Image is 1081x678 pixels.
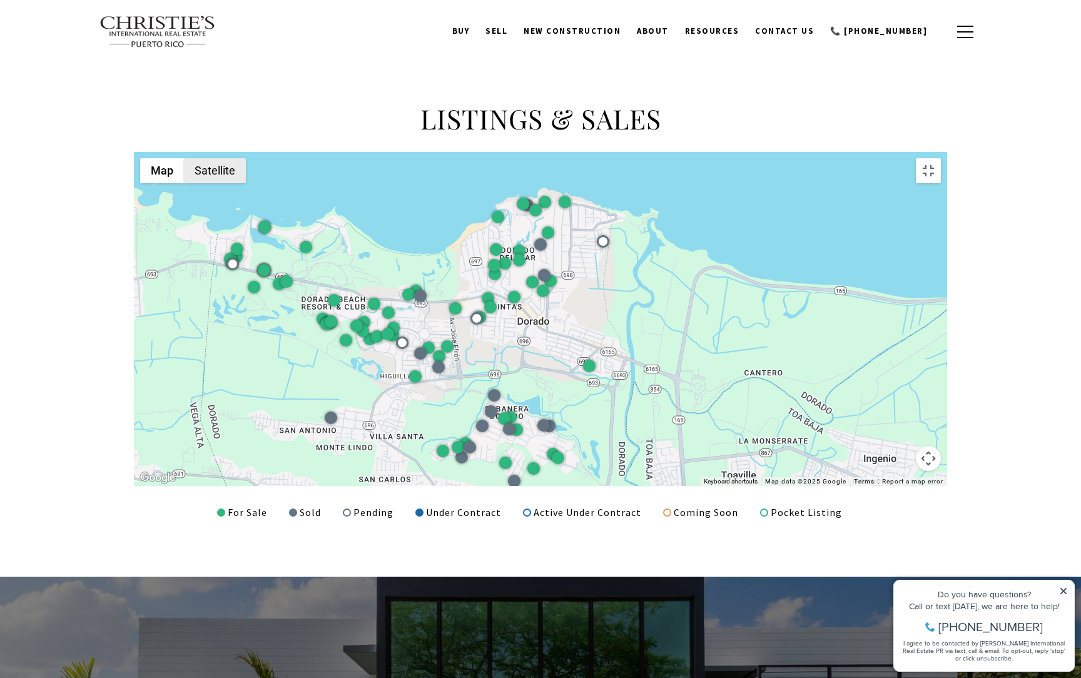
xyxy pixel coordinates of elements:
a: About [629,19,677,43]
div: Coming Soon [663,505,738,521]
span: Contact Us [755,26,814,36]
span: I agree to be contacted by [PERSON_NAME] International Real Estate PR via text, call & email. To ... [16,77,178,101]
div: Call or text [DATE], we are here to help! [13,40,181,49]
button: button [949,14,982,50]
img: Google [137,470,178,486]
button: Keyboard shortcuts [704,477,758,486]
img: Christie's International Real Estate text transparent background [99,16,216,48]
a: Report a map error - open in a new tab [882,478,943,485]
span: 📞 [PHONE_NUMBER] [830,26,927,36]
div: Pocket Listing [760,505,842,521]
a: search [935,25,949,39]
div: Do you have questions? [13,28,181,37]
h2: LISTINGS & SALES [134,101,947,136]
span: Map data ©2025 Google [765,478,846,485]
span: [PHONE_NUMBER] [51,59,156,71]
a: Terms (opens in new tab) [854,478,875,485]
button: Show street map [140,158,184,183]
a: SELL [477,19,515,43]
div: Pending [343,505,393,521]
div: Active Under Contract [523,505,641,521]
a: Resources [677,19,748,43]
a: Contact Us [747,19,822,43]
button: Map camera controls [916,446,941,471]
a: BUY [444,19,478,43]
div: Under Contract [415,505,501,521]
button: Show satellite imagery [184,158,246,183]
a: Open this area in Google Maps (opens a new window) [137,470,178,486]
div: Sold [289,505,321,521]
button: Toggle fullscreen view [916,158,941,183]
div: For Sale [217,505,267,521]
a: New Construction [515,19,629,43]
span: New Construction [524,26,621,36]
a: call 9393373000 [822,19,935,43]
